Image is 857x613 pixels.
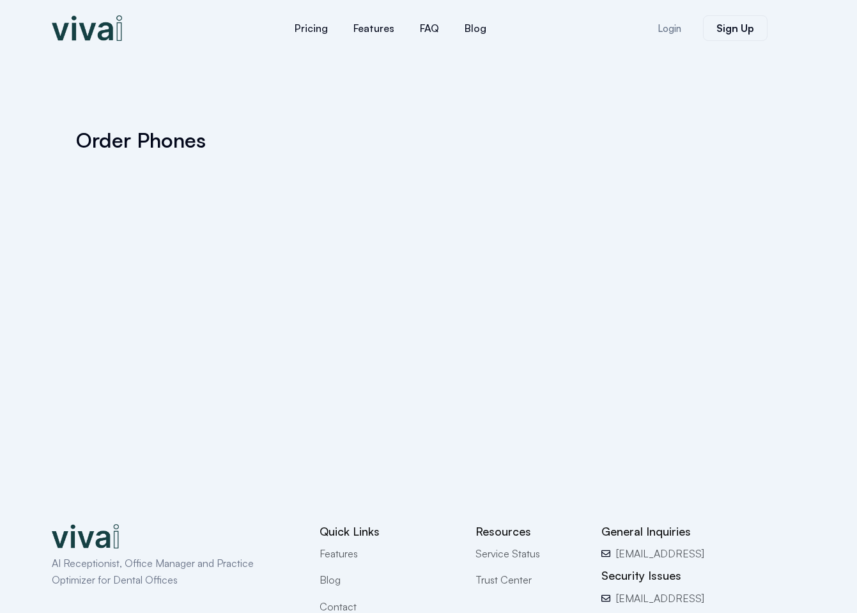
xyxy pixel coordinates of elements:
span: Login [658,24,681,33]
a: Sign Up [703,15,768,41]
a: Login [642,16,697,41]
span: Features [320,545,358,562]
h2: Security Issues [601,568,805,583]
a: Blog [452,13,499,43]
a: Blog [320,571,456,588]
span: Blog [320,571,341,588]
a: Pricing [282,13,341,43]
span: Service Status [475,545,540,562]
a: [EMAIL_ADDRESS] [601,545,805,562]
p: AI Receptionist, Office Manager and Practice Optimizer for Dental Offices [52,555,275,589]
span: Sign Up [716,23,754,33]
span: Trust Center [475,571,532,588]
a: [EMAIL_ADDRESS] [601,590,805,607]
span: [EMAIL_ADDRESS] [613,545,704,562]
h2: Resources [475,524,582,539]
a: Features [320,545,456,562]
nav: Menu [205,13,576,43]
h2: General Inquiries [601,524,805,539]
a: Features [341,13,407,43]
a: Trust Center [475,571,582,588]
span: [EMAIL_ADDRESS] [613,590,704,607]
h2: Quick Links [320,524,456,539]
h1: Order Phones [76,128,782,152]
a: FAQ [407,13,452,43]
a: Service Status [475,545,582,562]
